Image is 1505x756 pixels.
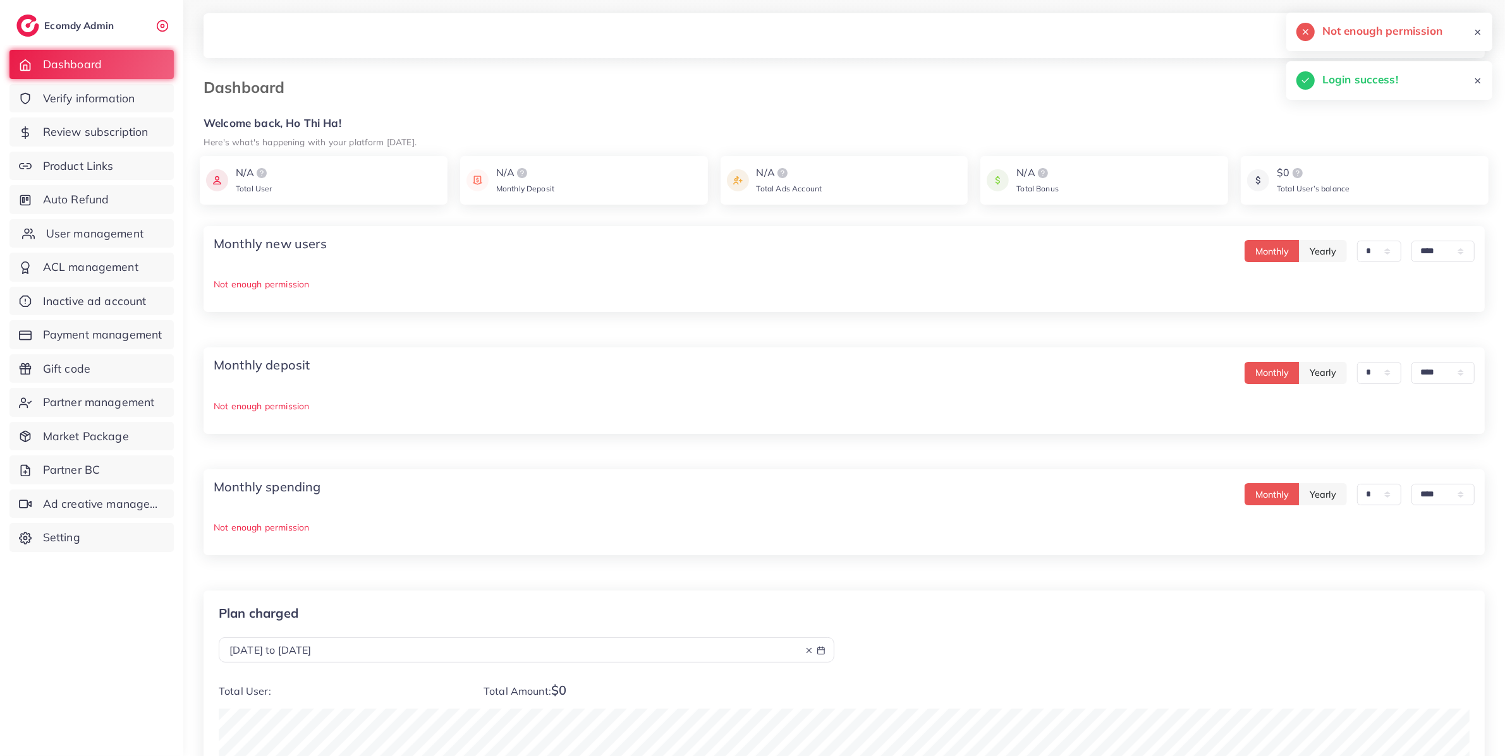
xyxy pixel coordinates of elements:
[551,682,566,698] span: $0
[204,117,1485,130] h5: Welcome back, Ho Thi Ha!
[1016,165,1059,181] div: N/A
[43,462,101,478] span: Partner BC
[757,184,822,193] span: Total Ads Account
[43,124,149,140] span: Review subscription
[1245,362,1300,384] button: Monthly
[9,388,174,417] a: Partner management
[204,136,417,147] small: Here's what's happening with your platform [DATE].
[9,523,174,552] a: Setting
[1322,71,1398,88] h5: Login success!
[1290,165,1305,181] img: logo
[1277,165,1350,181] div: $0
[43,293,147,309] span: Inactive ad account
[43,191,109,208] span: Auto Refund
[9,117,174,147] a: Review subscription
[9,185,174,214] a: Auto Refund
[987,165,1009,195] img: icon payment
[214,479,321,495] h4: Monthly spending
[9,50,174,79] a: Dashboard
[229,644,312,656] span: [DATE] to [DATE]
[727,165,749,195] img: icon payment
[43,327,162,343] span: Payment management
[1322,23,1442,39] h5: Not enough permission
[496,184,554,193] span: Monthly Deposit
[9,287,174,316] a: Inactive ad account
[1245,483,1300,505] button: Monthly
[43,394,155,411] span: Partner management
[214,520,1475,535] p: Not enough permission
[43,529,80,546] span: Setting
[43,158,114,174] span: Product Links
[236,165,272,181] div: N/A
[1035,165,1051,181] img: logo
[219,683,463,699] p: Total User:
[9,455,174,484] a: Partner BC
[219,606,834,621] p: Plan charged
[757,165,822,181] div: N/A
[43,56,102,73] span: Dashboard
[43,259,138,275] span: ACL management
[214,277,1475,292] p: Not enough permission
[9,219,174,248] a: User management
[236,184,272,193] span: Total User
[214,236,327,251] h4: Monthly new users
[9,422,174,451] a: Market Package
[44,20,117,32] h2: Ecomdy Admin
[1299,240,1347,262] button: Yearly
[496,165,554,181] div: N/A
[1299,483,1347,505] button: Yearly
[466,165,489,195] img: icon payment
[1016,184,1059,193] span: Total Bonus
[46,225,143,242] span: User management
[9,152,174,181] a: Product Links
[214,399,1475,414] p: Not enough permission
[9,354,174,383] a: Gift code
[9,84,174,113] a: Verify information
[515,165,530,181] img: logo
[1299,362,1347,384] button: Yearly
[775,165,790,181] img: logo
[16,15,39,37] img: logo
[484,683,834,699] p: Total Amount:
[9,320,174,349] a: Payment management
[9,489,174,519] a: Ad creative management
[254,165,269,181] img: logo
[204,78,295,97] h3: Dashboard
[9,253,174,282] a: ACL management
[1247,165,1269,195] img: icon payment
[43,496,164,512] span: Ad creative management
[206,165,228,195] img: icon payment
[43,428,129,445] span: Market Package
[43,361,90,377] span: Gift code
[1277,184,1350,193] span: Total User’s balance
[43,90,135,107] span: Verify information
[1245,240,1300,262] button: Monthly
[16,15,117,37] a: logoEcomdy Admin
[214,357,310,373] h4: Monthly deposit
